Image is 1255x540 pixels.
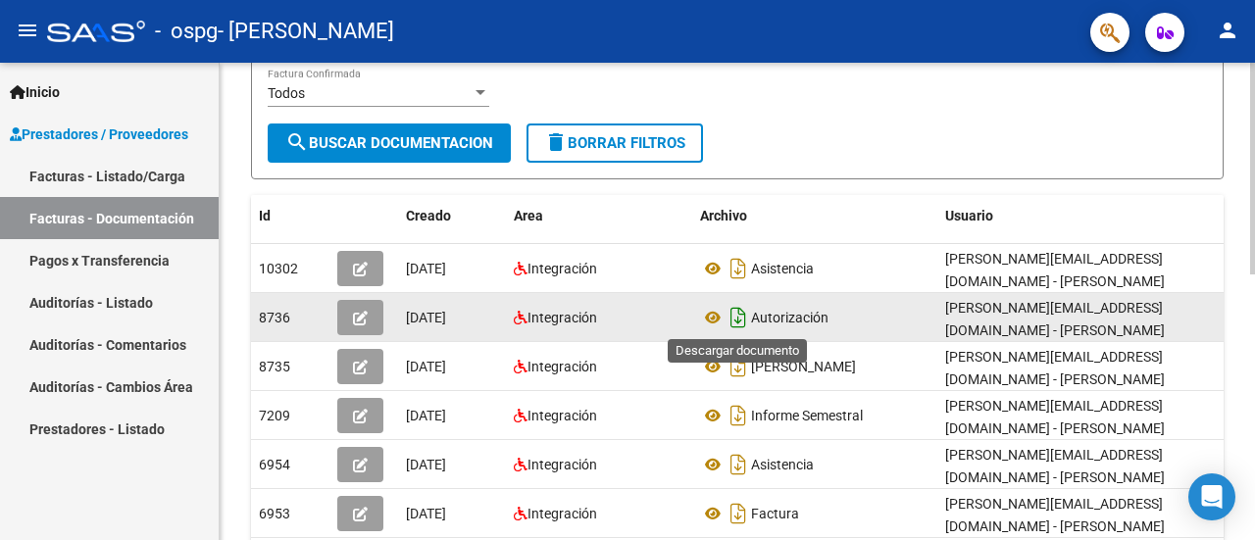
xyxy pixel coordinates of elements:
span: Integración [527,408,597,423]
span: 6954 [259,457,290,472]
mat-icon: person [1216,19,1239,42]
span: Integración [527,506,597,521]
datatable-header-cell: Archivo [692,195,937,237]
datatable-header-cell: Usuario [937,195,1231,237]
span: - [PERSON_NAME] [218,10,394,53]
span: [PERSON_NAME] [751,359,856,374]
mat-icon: delete [544,130,568,154]
datatable-header-cell: Creado [398,195,506,237]
i: Descargar documento [726,351,751,382]
span: Inicio [10,81,60,103]
span: Factura [751,506,799,521]
span: Id [259,208,271,223]
span: Todos [268,85,305,101]
span: 8736 [259,310,290,325]
span: Integración [527,457,597,472]
span: [PERSON_NAME][EMAIL_ADDRESS][DOMAIN_NAME] - [PERSON_NAME] [945,251,1165,289]
span: 7209 [259,408,290,423]
span: Archivo [700,208,747,223]
div: Open Intercom Messenger [1188,473,1235,520]
span: Asistencia [751,261,814,276]
span: Buscar Documentacion [285,134,493,152]
i: Descargar documento [726,449,751,480]
span: Integración [527,359,597,374]
span: 10302 [259,261,298,276]
mat-icon: search [285,130,309,154]
datatable-header-cell: Id [251,195,329,237]
i: Descargar documento [726,498,751,529]
span: Usuario [945,208,993,223]
span: [DATE] [406,506,446,521]
i: Descargar documento [726,253,751,284]
mat-icon: menu [16,19,39,42]
span: Asistencia [751,457,814,472]
span: [DATE] [406,359,446,374]
span: Integración [527,261,597,276]
span: [PERSON_NAME][EMAIL_ADDRESS][DOMAIN_NAME] - [PERSON_NAME] [945,496,1165,534]
span: Integración [527,310,597,325]
span: [PERSON_NAME][EMAIL_ADDRESS][DOMAIN_NAME] - [PERSON_NAME] [945,447,1165,485]
span: [DATE] [406,408,446,423]
span: [PERSON_NAME][EMAIL_ADDRESS][DOMAIN_NAME] - [PERSON_NAME] [945,398,1165,436]
i: Descargar documento [726,302,751,333]
span: Creado [406,208,451,223]
span: Autorización [751,310,828,325]
datatable-header-cell: Area [506,195,692,237]
button: Buscar Documentacion [268,123,511,163]
span: 8735 [259,359,290,374]
span: [DATE] [406,261,446,276]
span: Borrar Filtros [544,134,685,152]
span: - ospg [155,10,218,53]
span: [DATE] [406,457,446,472]
span: Prestadores / Proveedores [10,123,188,145]
span: Informe Semestral [751,408,863,423]
span: [PERSON_NAME][EMAIL_ADDRESS][DOMAIN_NAME] - [PERSON_NAME] [945,300,1165,338]
span: [DATE] [406,310,446,325]
i: Descargar documento [726,400,751,431]
span: 6953 [259,506,290,521]
span: Area [514,208,543,223]
button: Borrar Filtros [527,123,703,163]
span: [PERSON_NAME][EMAIL_ADDRESS][DOMAIN_NAME] - [PERSON_NAME] [945,349,1165,387]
